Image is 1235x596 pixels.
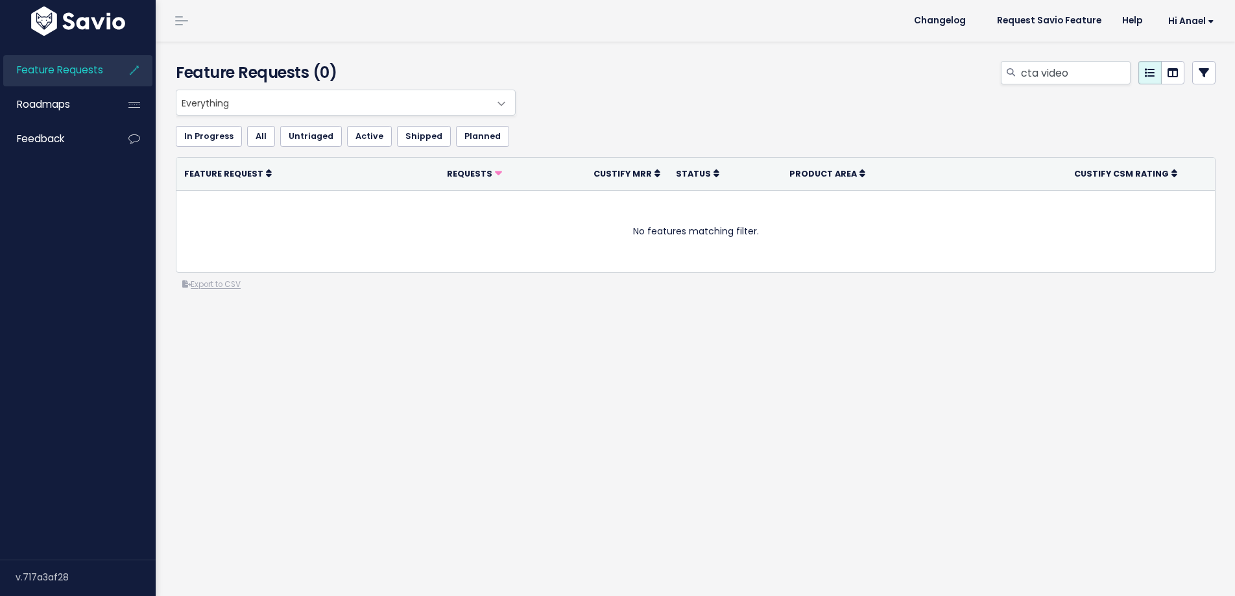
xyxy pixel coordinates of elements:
span: Feature Request [184,168,263,179]
img: logo-white.9d6f32f41409.svg [28,6,128,36]
a: Custify csm rating [1074,167,1177,180]
a: Export to CSV [182,279,241,290]
span: Changelog [914,16,966,25]
a: Request Savio Feature [987,11,1112,31]
a: In Progress [176,126,242,147]
span: Status [676,168,711,179]
a: Feature Requests [3,55,108,85]
div: v.717a3af28 [16,560,156,594]
span: Feedback [17,132,64,145]
span: Everything [176,90,516,116]
a: Product Area [789,167,865,180]
a: Shipped [397,126,451,147]
ul: Filter feature requests [176,126,1216,147]
h4: Feature Requests (0) [176,61,510,84]
span: Feature Requests [17,63,103,77]
a: Feedback [3,124,108,154]
a: Hi Anael [1153,11,1225,31]
a: Planned [456,126,509,147]
span: Hi Anael [1168,16,1214,26]
a: All [247,126,275,147]
input: Search features... [1020,61,1131,84]
a: Active [347,126,392,147]
span: Roadmaps [17,97,70,111]
a: Feature Request [184,167,272,180]
span: Product Area [789,168,857,179]
span: Custify csm rating [1074,168,1169,179]
a: Roadmaps [3,90,108,119]
span: Everything [176,90,489,115]
a: Help [1112,11,1153,31]
a: Status [676,167,719,180]
td: No features matching filter. [176,190,1215,272]
a: Custify mrr [594,167,660,180]
span: Custify mrr [594,168,652,179]
span: Requests [447,168,492,179]
a: Requests [447,167,502,180]
a: Untriaged [280,126,342,147]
